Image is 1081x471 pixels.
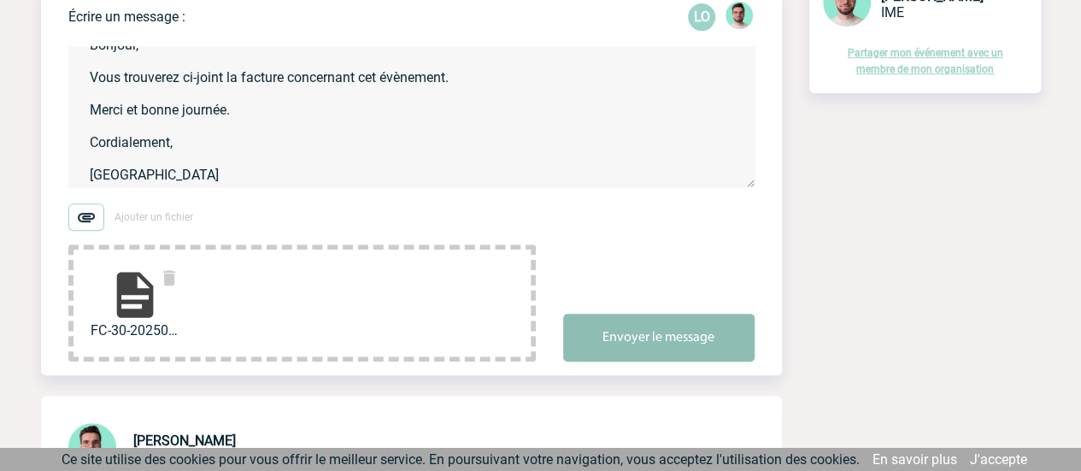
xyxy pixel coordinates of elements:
span: Ce site utilise des cookies pour vous offrir le meilleur service. En poursuivant votre navigation... [62,451,860,468]
img: 121547-2.png [68,423,116,471]
span: Ajouter un fichier [115,211,193,223]
p: Écrire un message : [68,9,185,25]
img: 121547-2.png [726,2,753,29]
img: delete.svg [159,268,179,288]
span: FC-30-202509-00191_1... [91,322,179,339]
a: Partager mon événement avec un membre de mon organisation [848,47,1003,75]
a: J'accepte [970,451,1027,468]
a: En savoir plus [872,451,957,468]
span: [PERSON_NAME] [133,433,236,449]
div: Benjamin ROLAND [726,2,753,32]
span: IME [881,4,904,21]
button: Envoyer le message [563,314,755,362]
div: Leila OBREMSKI [688,3,715,31]
p: LO [688,3,715,31]
img: file-document.svg [108,268,162,322]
